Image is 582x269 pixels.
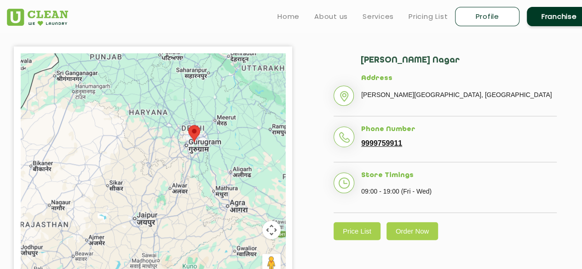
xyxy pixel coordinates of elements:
a: About us [314,11,348,22]
a: Price List [334,222,380,240]
a: Order Now [386,222,438,240]
h5: Address [361,74,557,83]
a: Pricing List [409,11,448,22]
a: Home [277,11,300,22]
h2: [PERSON_NAME] Nagar [360,56,557,74]
h5: Store Timings [361,172,557,180]
img: UClean Laundry and Dry Cleaning [7,9,68,26]
a: Profile [455,7,519,26]
a: 9999759911 [361,139,402,148]
a: Services [363,11,394,22]
h5: Phone Number [361,126,557,134]
p: 09:00 - 19:00 (Fri - Wed) [361,184,557,198]
p: [PERSON_NAME][GEOGRAPHIC_DATA], [GEOGRAPHIC_DATA] [361,88,557,102]
button: Map camera controls [262,221,281,239]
